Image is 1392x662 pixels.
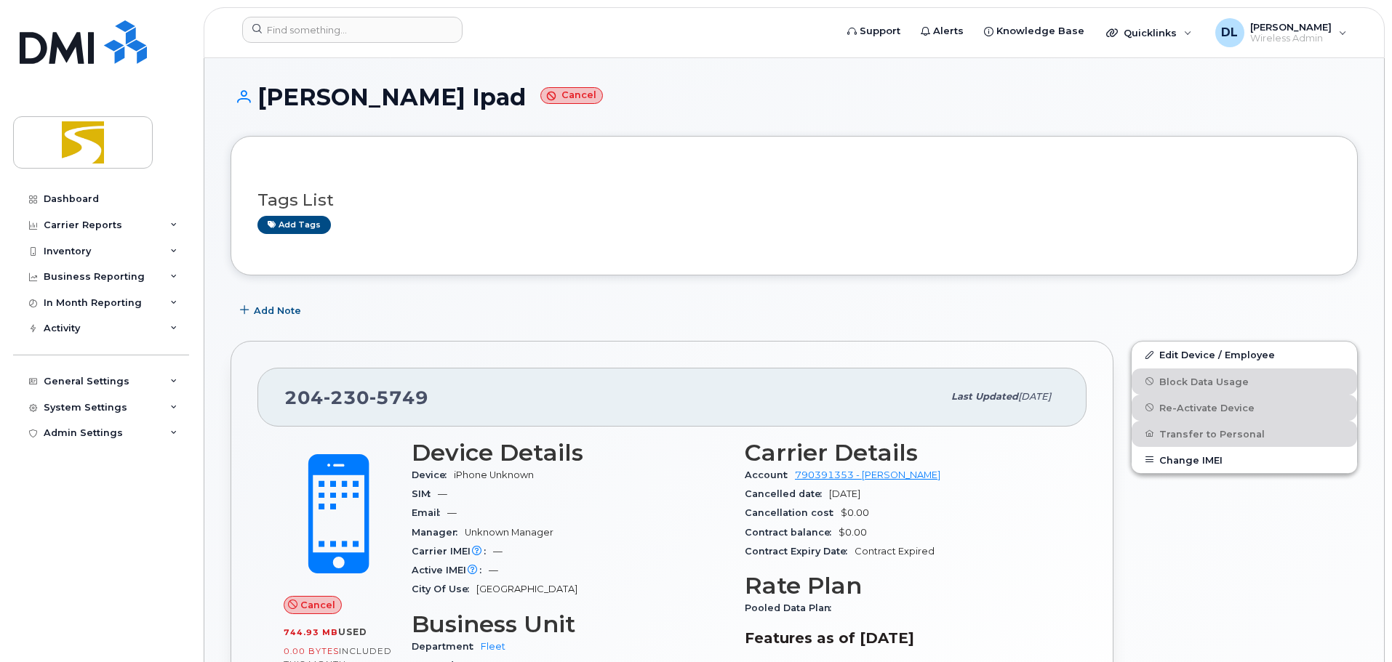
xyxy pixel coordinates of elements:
[745,546,855,557] span: Contract Expiry Date
[1132,421,1357,447] button: Transfer to Personal
[412,611,727,637] h3: Business Unit
[231,84,1358,110] h1: [PERSON_NAME] Ipad
[412,507,447,518] span: Email
[369,387,428,408] span: 5749
[412,584,476,594] span: City Of Use
[489,565,498,576] span: —
[231,297,313,323] button: Add Note
[465,527,553,538] span: Unknown Manager
[745,469,795,480] span: Account
[1018,391,1051,402] span: [DATE]
[745,440,1060,466] h3: Carrier Details
[412,488,438,499] span: SIM
[841,507,869,518] span: $0.00
[540,87,603,104] small: Cancel
[412,527,465,538] span: Manager
[257,216,331,234] a: Add tags
[454,469,534,480] span: iPhone Unknown
[481,641,505,652] a: Fleet
[1132,447,1357,473] button: Change IMEI
[284,627,338,637] span: 744.93 MB
[745,488,829,499] span: Cancelled date
[855,546,935,557] span: Contract Expired
[493,546,503,557] span: —
[412,546,493,557] span: Carrier IMEI
[257,191,1331,209] h3: Tags List
[412,440,727,466] h3: Device Details
[745,507,841,518] span: Cancellation cost
[412,469,454,480] span: Device
[745,527,839,538] span: Contract balance
[829,488,860,499] span: [DATE]
[1132,342,1357,368] a: Edit Device / Employee
[745,629,1060,647] h3: Features as of [DATE]
[324,387,369,408] span: 230
[254,304,301,318] span: Add Note
[338,626,367,637] span: used
[412,641,481,652] span: Department
[951,391,1018,402] span: Last updated
[284,387,428,408] span: 204
[745,573,1060,599] h3: Rate Plan
[412,565,489,576] span: Active IMEI
[284,646,339,656] span: 0.00 Bytes
[839,527,867,538] span: $0.00
[1132,368,1357,395] button: Block Data Usage
[476,584,577,594] span: [GEOGRAPHIC_DATA]
[300,598,335,612] span: Cancel
[745,602,839,613] span: Pooled Data Plan
[447,507,457,518] span: —
[795,469,940,480] a: 790391353 - [PERSON_NAME]
[438,488,447,499] span: —
[1159,402,1255,413] span: Re-Activate Device
[1132,395,1357,421] button: Re-Activate Device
